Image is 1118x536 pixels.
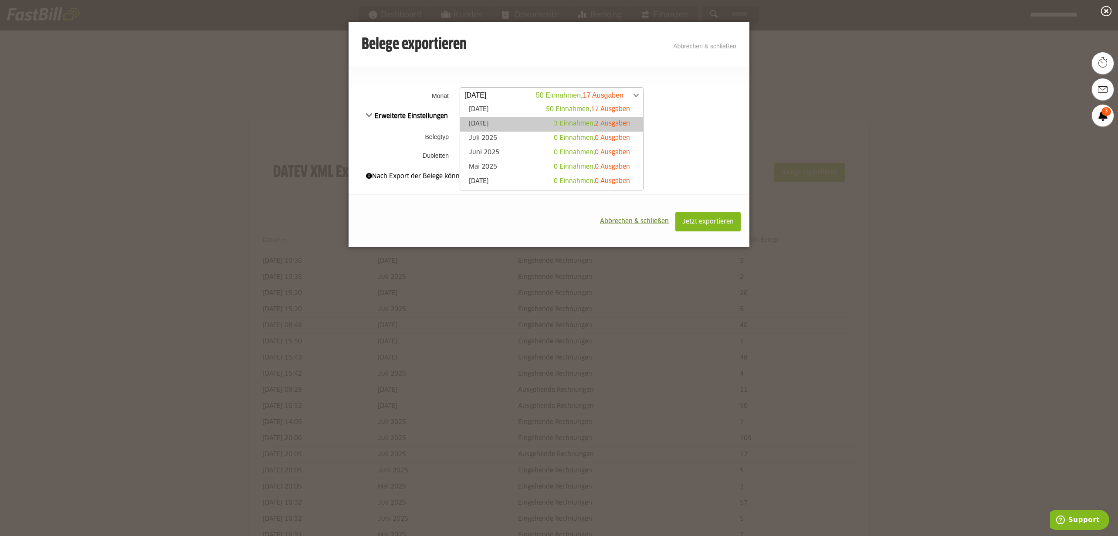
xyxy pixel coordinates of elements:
[464,148,639,158] a: Juni 2025
[675,212,741,231] button: Jetzt exportieren
[464,163,639,173] a: Mai 2025
[464,119,639,129] a: [DATE]
[595,164,630,170] span: 0 Ausgaben
[554,121,593,127] span: 3 Einnahmen
[591,106,630,112] span: 17 Ausgaben
[673,43,736,50] a: Abbrechen & schließen
[595,135,630,141] span: 0 Ausgaben
[554,177,630,186] div: ,
[366,113,448,119] span: Erweiterte Einstellungen
[595,178,630,184] span: 0 Ausgaben
[595,121,630,127] span: 2 Ausgaben
[600,218,669,224] span: Abbrechen & schließen
[546,105,630,114] div: ,
[366,172,732,181] div: Nach Export der Belege können diese nicht mehr bearbeitet werden.
[554,135,593,141] span: 0 Einnahmen
[554,164,593,170] span: 0 Einnahmen
[595,149,630,156] span: 0 Ausgaben
[554,134,630,142] div: ,
[1092,105,1114,126] a: 3
[349,126,457,148] th: Belegtyp
[593,212,675,231] button: Abbrechen & schließen
[464,177,639,187] a: [DATE]
[554,163,630,171] div: ,
[682,219,734,225] span: Jetzt exportieren
[546,106,589,112] span: 50 Einnahmen
[554,119,630,128] div: ,
[362,36,467,54] h3: Belege exportieren
[1050,510,1109,532] iframe: Öffnet ein Widget, in dem Sie weitere Informationen finden
[1101,107,1111,116] span: 3
[464,134,639,144] a: Juli 2025
[349,148,457,163] th: Dubletten
[349,85,457,107] th: Monat
[554,149,593,156] span: 0 Einnahmen
[464,105,639,115] a: [DATE]
[554,148,630,157] div: ,
[554,178,593,184] span: 0 Einnahmen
